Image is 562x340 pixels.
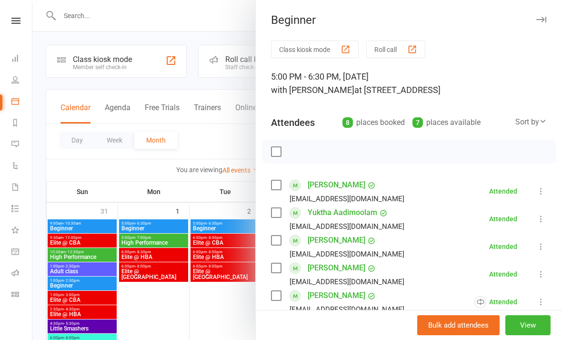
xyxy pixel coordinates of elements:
div: 5:00 PM - 6:30 PM, [DATE] [271,70,547,97]
div: 7 [412,117,423,128]
div: [EMAIL_ADDRESS][DOMAIN_NAME] [290,220,404,233]
a: Roll call kiosk mode [11,263,33,285]
a: Yuktha Aadimoolam [308,205,377,220]
span: at [STREET_ADDRESS] [354,85,441,95]
button: Roll call [366,41,425,58]
div: [EMAIL_ADDRESS][DOMAIN_NAME] [290,248,404,260]
a: [PERSON_NAME] [308,260,365,276]
button: View [505,315,551,335]
div: [EMAIL_ADDRESS][DOMAIN_NAME] [290,303,404,316]
a: Class kiosk mode [11,285,33,306]
div: [EMAIL_ADDRESS][DOMAIN_NAME] [290,276,404,288]
div: Attended [489,271,517,278]
a: Calendar [11,92,33,113]
a: Dashboard [11,49,33,70]
div: Attended [489,188,517,195]
div: places available [412,116,481,129]
button: Class kiosk mode [271,41,359,58]
span: with [PERSON_NAME] [271,85,354,95]
div: places booked [342,116,405,129]
div: Attended [489,216,517,222]
div: Attended [474,296,517,308]
button: Bulk add attendees [417,315,500,335]
div: Beginner [256,13,562,27]
div: [EMAIL_ADDRESS][DOMAIN_NAME] [290,193,404,205]
div: Attendees [271,116,315,129]
a: Reports [11,113,33,134]
a: What's New [11,220,33,242]
div: Sort by [515,116,547,128]
a: [PERSON_NAME] [308,288,365,303]
a: People [11,70,33,92]
a: [PERSON_NAME] [308,233,365,248]
a: [PERSON_NAME] [308,177,365,193]
a: General attendance kiosk mode [11,242,33,263]
div: 8 [342,117,353,128]
div: Attended [489,243,517,250]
